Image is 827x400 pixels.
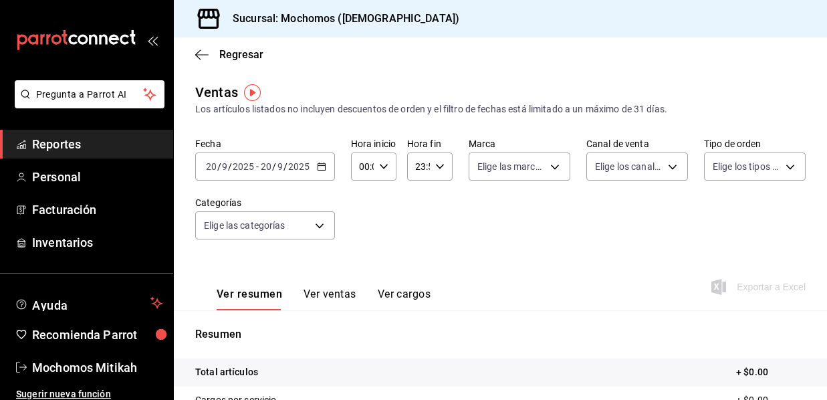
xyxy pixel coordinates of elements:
label: Marca [469,139,570,148]
span: Recomienda Parrot [32,326,162,344]
span: Reportes [32,135,162,153]
div: Los artículos listados no incluyen descuentos de orden y el filtro de fechas está limitado a un m... [195,102,806,116]
input: -- [277,161,283,172]
button: Regresar [195,48,263,61]
div: navigation tabs [217,288,431,310]
span: Pregunta a Parrot AI [36,88,144,102]
span: - [256,161,259,172]
button: Pregunta a Parrot AI [15,80,164,108]
div: Ventas [195,82,238,102]
img: Tooltip marker [244,84,261,101]
label: Hora inicio [351,139,396,148]
span: Mochomos Mitikah [32,359,162,377]
button: Ver resumen [217,288,282,310]
h3: Sucursal: Mochomos ([DEMOGRAPHIC_DATA]) [222,11,459,27]
button: Ver cargos [378,288,431,310]
input: ---- [232,161,255,172]
label: Canal de venta [586,139,688,148]
label: Fecha [195,139,335,148]
p: + $0.00 [736,365,806,379]
span: Inventarios [32,233,162,252]
input: ---- [287,161,310,172]
button: Ver ventas [304,288,356,310]
span: Elige las categorías [204,219,285,232]
span: Elige las marcas [477,160,546,173]
p: Total artículos [195,365,258,379]
input: -- [205,161,217,172]
span: / [283,161,287,172]
span: / [228,161,232,172]
span: Facturación [32,201,162,219]
label: Categorías [195,198,335,207]
p: Resumen [195,326,806,342]
input: -- [260,161,272,172]
span: / [217,161,221,172]
input: -- [221,161,228,172]
span: Elige los canales de venta [595,160,663,173]
span: / [272,161,276,172]
a: Pregunta a Parrot AI [9,97,164,111]
span: Personal [32,168,162,186]
span: Elige los tipos de orden [713,160,781,173]
label: Tipo de orden [704,139,806,148]
label: Hora fin [407,139,453,148]
button: open_drawer_menu [147,35,158,45]
span: Regresar [219,48,263,61]
span: Ayuda [32,295,145,311]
